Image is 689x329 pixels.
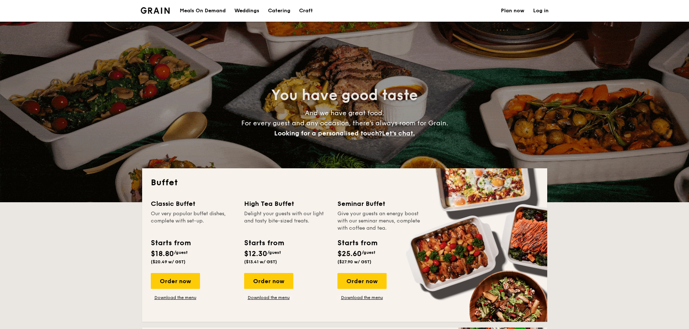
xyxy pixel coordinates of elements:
[151,273,200,289] div: Order now
[244,238,284,248] div: Starts from
[151,259,186,264] span: ($20.49 w/ GST)
[267,250,281,255] span: /guest
[244,210,329,232] div: Delight your guests with our light and tasty bite-sized treats.
[244,273,293,289] div: Order now
[151,238,190,248] div: Starts from
[382,129,415,137] span: Let's chat.
[337,295,387,300] a: Download the menu
[241,109,448,137] span: And we have great food. For every guest and any occasion, there’s always room for Grain.
[244,295,293,300] a: Download the menu
[337,199,422,209] div: Seminar Buffet
[174,250,188,255] span: /guest
[141,7,170,14] a: Logotype
[271,87,418,104] span: You have good taste
[337,250,362,258] span: $25.60
[274,129,382,137] span: Looking for a personalised touch?
[151,177,539,189] h2: Buffet
[151,250,174,258] span: $18.80
[244,199,329,209] div: High Tea Buffet
[337,238,377,248] div: Starts from
[244,250,267,258] span: $12.30
[337,210,422,232] div: Give your guests an energy boost with our seminar menus, complete with coffee and tea.
[337,259,371,264] span: ($27.90 w/ GST)
[141,7,170,14] img: Grain
[151,295,200,300] a: Download the menu
[362,250,375,255] span: /guest
[151,199,235,209] div: Classic Buffet
[337,273,387,289] div: Order now
[244,259,277,264] span: ($13.41 w/ GST)
[151,210,235,232] div: Our very popular buffet dishes, complete with set-up.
